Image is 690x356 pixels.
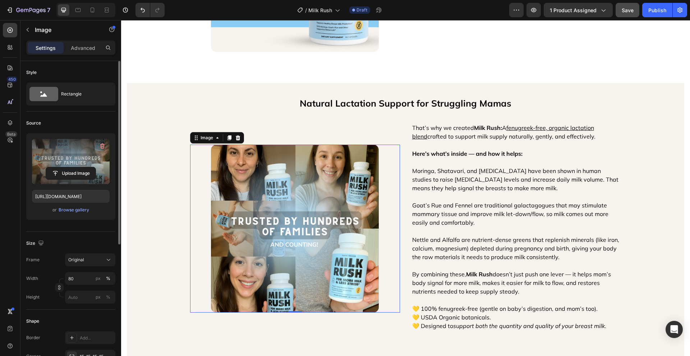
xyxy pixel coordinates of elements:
[291,130,401,137] strong: Here’s what’s inside — and how it helps:
[36,44,56,52] p: Settings
[291,103,500,121] p: That’s why we created A crafted to support milk supply naturally, gently, and effectively.
[26,239,45,248] div: Size
[291,207,500,241] p: Nettle and Alfalfa are nutrient-dense greens that replenish minerals (like iron, calcium, magnesi...
[332,302,484,309] i: support both the quantity and quality of your breast milk
[26,275,38,282] label: Width
[26,69,37,76] div: Style
[106,294,110,300] div: %
[68,257,84,263] span: Original
[26,294,40,300] label: Height
[353,104,381,111] strong: Milk Rush:
[616,3,639,17] button: Save
[7,76,17,82] div: 450
[106,275,110,282] div: %
[5,131,17,137] div: Beta
[80,335,114,341] div: Add...
[642,3,672,17] button: Publish
[58,206,89,214] button: Browse gallery
[26,318,39,324] div: Shape
[291,172,500,207] p: Goat’s Rue and Fennel are traditional galactagogues that may stimulate mammary tissue and improve...
[26,257,40,263] label: Frame
[94,274,102,283] button: %
[345,250,372,258] strong: Milk Rush
[135,3,165,17] div: Undo/Redo
[305,6,307,14] span: /
[308,6,332,14] span: Milk Rush
[47,6,50,14] p: 7
[622,7,634,13] span: Save
[104,293,112,301] button: px
[666,321,683,338] div: Open Intercom Messenger
[356,7,367,13] span: Draft
[291,284,500,310] p: 💛 100% fenugreek-free (gentle on baby’s digestion, and mom’s too). 💛 USDA Organic botanicals. 💛 D...
[104,274,112,283] button: px
[65,272,115,285] input: px%
[65,253,115,266] button: Original
[26,120,41,126] div: Source
[35,25,96,34] p: Image
[46,167,96,180] button: Upload Image
[32,190,110,203] input: https://example.com/image.jpg
[61,86,105,102] div: Rectangle
[26,334,40,341] div: Border
[291,241,500,276] p: By combining these, doesn’t just push one lever — it helps mom’s body signal for more milk, makes...
[52,206,57,214] span: or
[550,6,597,14] span: 1 product assigned
[648,6,666,14] div: Publish
[291,104,473,120] u: fenugreek-free, organic lactation blend
[544,3,613,17] button: 1 product assigned
[59,207,89,213] div: Browse gallery
[94,293,102,301] button: %
[96,294,101,300] div: px
[291,146,500,172] p: Moringa, Shatavari, and [MEDICAL_DATA] have been shown in human studies to raise [MEDICAL_DATA] l...
[71,44,95,52] p: Advanced
[121,20,690,356] iframe: Design area
[65,291,115,304] input: px%
[3,3,54,17] button: 7
[96,275,101,282] div: px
